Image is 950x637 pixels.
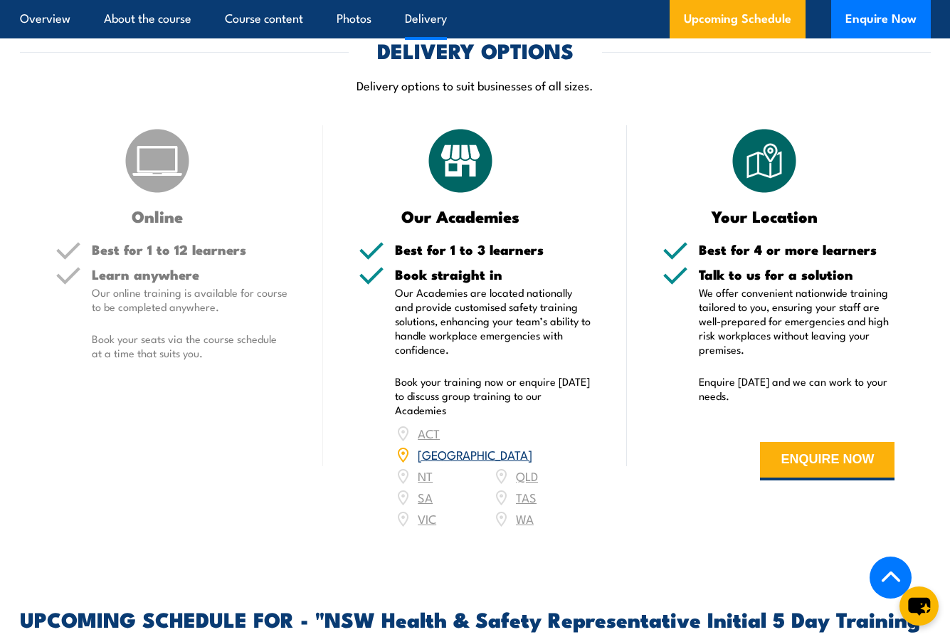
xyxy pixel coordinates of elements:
[359,208,563,224] h3: Our Academies
[395,243,591,256] h5: Best for 1 to 3 learners
[395,285,591,357] p: Our Academies are located nationally and provide customised safety training solutions, enhancing ...
[663,208,867,224] h3: Your Location
[418,446,532,463] a: [GEOGRAPHIC_DATA]
[395,268,591,281] h5: Book straight in
[899,586,939,626] button: chat-button
[699,243,895,256] h5: Best for 4 or more learners
[377,41,574,59] h2: DELIVERY OPTIONS
[20,77,931,93] p: Delivery options to suit businesses of all sizes.
[20,609,931,628] h2: UPCOMING SCHEDULE FOR - "NSW Health & Safety Representative Initial 5 Day Training"
[92,268,288,281] h5: Learn anywhere
[760,442,894,480] button: ENQUIRE NOW
[699,268,895,281] h5: Talk to us for a solution
[92,332,288,360] p: Book your seats via the course schedule at a time that suits you.
[395,374,591,417] p: Book your training now or enquire [DATE] to discuss group training to our Academies
[92,285,288,314] p: Our online training is available for course to be completed anywhere.
[92,243,288,256] h5: Best for 1 to 12 learners
[699,374,895,403] p: Enquire [DATE] and we can work to your needs.
[56,208,260,224] h3: Online
[699,285,895,357] p: We offer convenient nationwide training tailored to you, ensuring your staff are well-prepared fo...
